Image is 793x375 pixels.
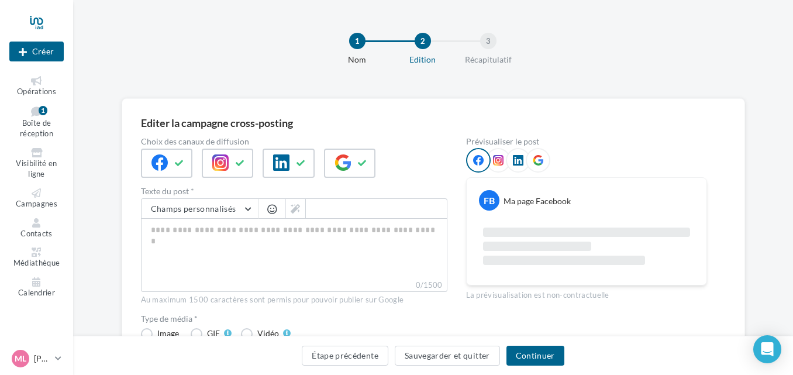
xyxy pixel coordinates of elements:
[141,279,447,292] label: 0/1500
[9,216,64,241] a: Contacts
[9,186,64,211] a: Campagnes
[9,74,64,99] a: Opérations
[349,33,366,49] div: 1
[506,346,564,366] button: Continuer
[9,42,64,61] div: Nouvelle campagne
[9,348,64,370] a: Ml [PERSON_NAME]
[20,118,53,139] span: Boîte de réception
[151,204,236,214] span: Champs personnalisés
[466,137,707,146] div: Prévisualiser le post
[39,106,47,115] div: 1
[15,353,26,364] span: Ml
[9,146,64,181] a: Visibilité en ligne
[34,353,50,364] p: [PERSON_NAME]
[9,275,64,300] a: Calendrier
[16,199,57,208] span: Campagnes
[385,54,460,66] div: Edition
[157,329,179,338] div: Image
[141,137,447,146] label: Choix des canaux de diffusion
[141,118,293,128] div: Editer la campagne cross-posting
[16,159,57,179] span: Visibilité en ligne
[141,315,447,323] label: Type de média *
[9,42,64,61] button: Créer
[9,245,64,270] a: Médiathèque
[141,295,447,305] div: Au maximum 1500 caractères sont permis pour pouvoir publier sur Google
[13,258,60,267] span: Médiathèque
[320,54,395,66] div: Nom
[17,87,56,96] span: Opérations
[18,288,55,297] span: Calendrier
[257,329,279,338] div: Vidéo
[141,187,447,195] label: Texte du post *
[753,335,781,363] div: Open Intercom Messenger
[302,346,388,366] button: Étape précédente
[9,104,64,141] a: Boîte de réception1
[466,285,707,301] div: La prévisualisation est non-contractuelle
[479,190,499,211] div: FB
[395,346,500,366] button: Sauvegarder et quitter
[207,329,220,338] div: GIF
[480,33,497,49] div: 3
[451,54,526,66] div: Récapitulatif
[415,33,431,49] div: 2
[142,199,258,219] button: Champs personnalisés
[504,195,571,207] div: Ma page Facebook
[20,229,53,238] span: Contacts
